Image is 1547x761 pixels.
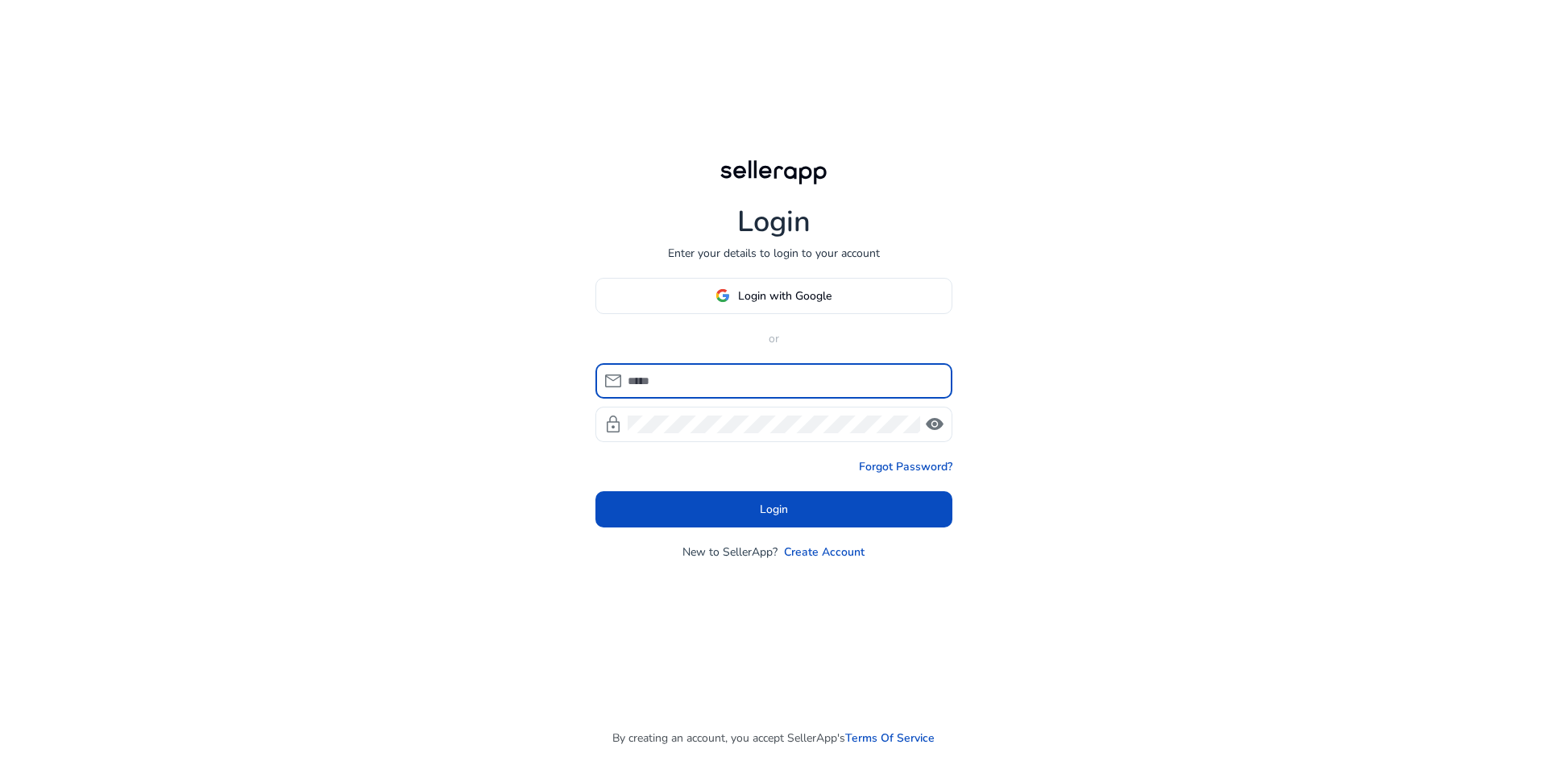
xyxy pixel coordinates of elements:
p: Enter your details to login to your account [668,245,880,262]
a: Create Account [784,544,865,560]
img: google-logo.svg [715,288,730,303]
h1: Login [737,205,811,239]
span: lock [603,415,623,434]
a: Forgot Password? [859,458,952,475]
span: Login [760,501,788,518]
span: visibility [925,415,944,434]
span: Login with Google [738,287,832,304]
button: Login with Google [595,278,952,314]
span: mail [603,371,623,391]
a: Terms Of Service [845,730,935,747]
p: or [595,330,952,347]
p: New to SellerApp? [682,544,778,560]
button: Login [595,491,952,527]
